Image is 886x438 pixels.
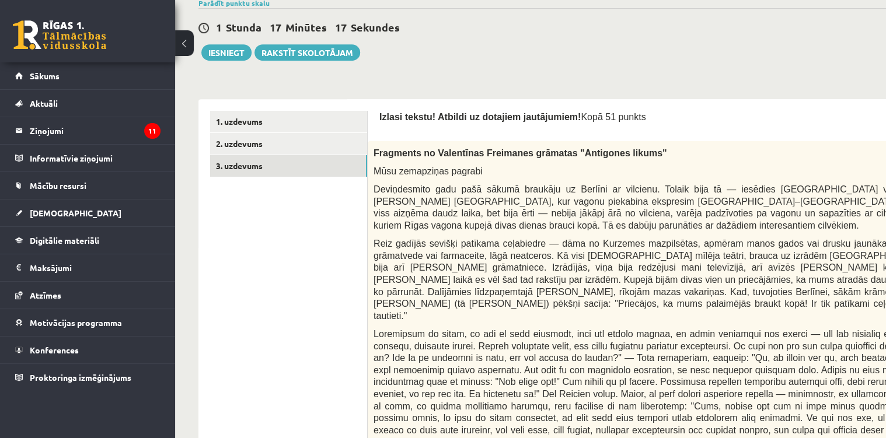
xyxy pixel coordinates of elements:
button: Iesniegt [201,44,252,61]
span: [DEMOGRAPHIC_DATA] [30,208,121,218]
body: Editor, wiswyg-editor-user-answer-47433868597700 [12,12,601,24]
body: Editor, wiswyg-editor-user-answer-47433867260420 [12,12,601,24]
span: Minūtes [285,20,327,34]
a: Informatīvie ziņojumi [15,145,161,171]
span: Fragments no Valentīnas Freimanes grāmatas "Antigones likums" [374,148,667,158]
legend: Ziņojumi [30,117,161,144]
a: 3. uzdevums [210,155,367,177]
a: Rīgas 1. Tālmācības vidusskola [13,20,106,50]
span: Kopā 51 punkts [581,112,646,122]
span: Sekundes [351,20,400,34]
span: Motivācijas programma [30,317,122,328]
a: Maksājumi [15,254,161,281]
body: Editor, wiswyg-editor-user-answer-47433866943700 [12,12,601,24]
span: Sākums [30,71,60,81]
span: Mūsu zemapziņas pagrabi [374,166,483,176]
a: 1. uzdevums [210,111,367,132]
body: Editor, wiswyg-editor-user-answer-47433867121000 [12,12,601,24]
a: [DEMOGRAPHIC_DATA] [15,199,161,226]
a: Atzīmes [15,282,161,309]
a: Sākums [15,62,161,89]
a: Mācību resursi [15,172,161,199]
a: Motivācijas programma [15,309,161,336]
a: Konferences [15,337,161,363]
span: Konferences [30,345,79,355]
span: Stunda [226,20,261,34]
a: Digitālie materiāli [15,227,161,254]
a: 2. uzdevums [210,133,367,155]
a: Proktoringa izmēģinājums [15,364,161,391]
span: 17 [335,20,347,34]
body: Editor, wiswyg-editor-user-answer-47433867634780 [12,12,601,24]
span: Atzīmes [30,290,61,300]
span: Izlasi tekstu! Atbildi uz dotajiem jautājumiem! [379,112,581,122]
span: 17 [270,20,281,34]
legend: Informatīvie ziņojumi [30,145,161,171]
span: Mācību resursi [30,180,86,191]
span: Proktoringa izmēģinājums [30,372,131,383]
span: 1 [216,20,222,34]
legend: Maksājumi [30,254,161,281]
a: Rakstīt skolotājam [254,44,360,61]
a: Ziņojumi11 [15,117,161,144]
i: 11 [144,123,161,139]
body: Editor, wiswyg-editor-user-answer-47433868725040 [12,12,601,24]
span: Digitālie materiāli [30,235,99,246]
a: Aktuāli [15,90,161,117]
span: Aktuāli [30,98,58,108]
